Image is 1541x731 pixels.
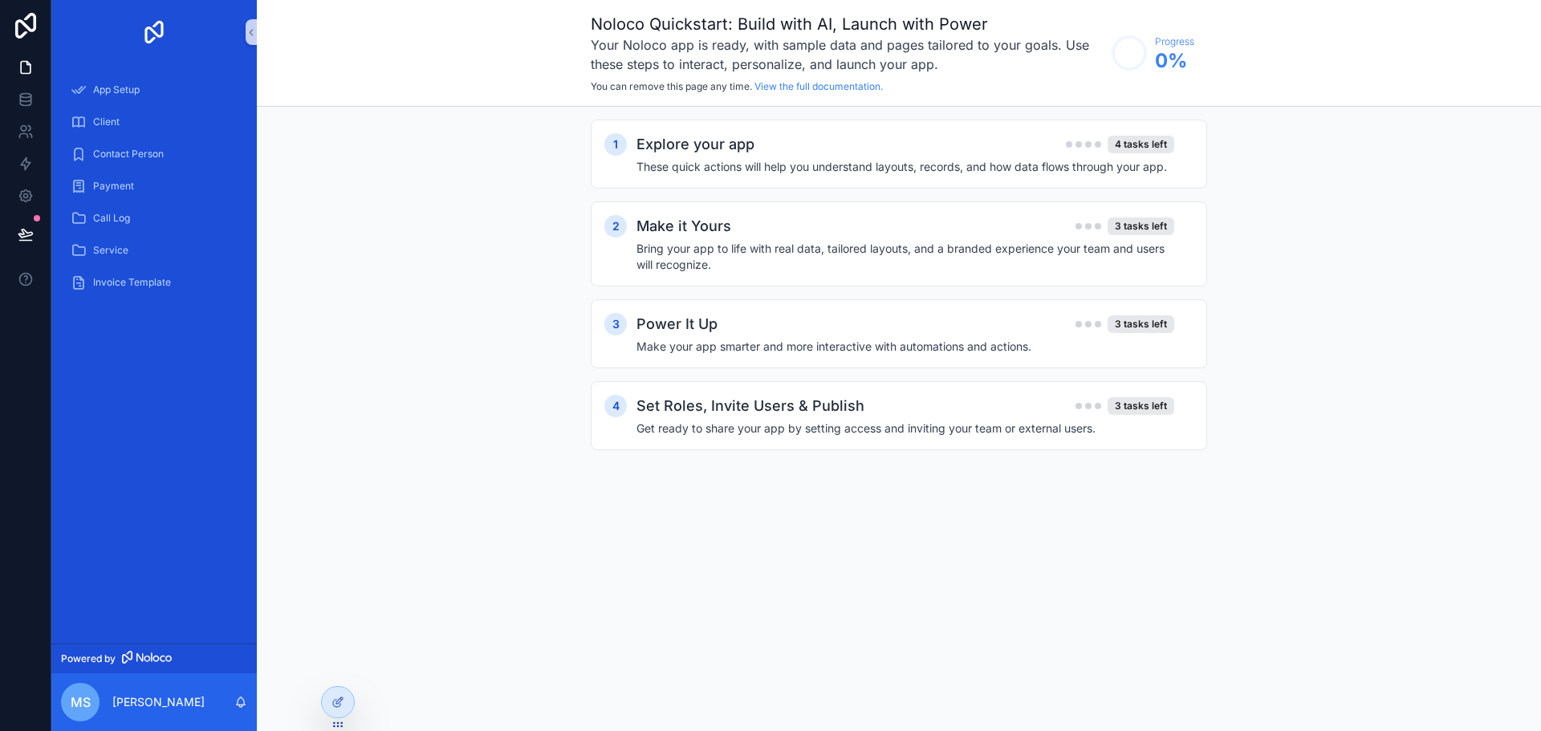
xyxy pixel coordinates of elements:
[61,75,247,104] a: App Setup
[591,35,1104,74] h3: Your Noloco app is ready, with sample data and pages tailored to your goals. Use these steps to i...
[754,80,883,92] a: View the full documentation.
[61,268,247,297] a: Invoice Template
[591,80,752,92] span: You can remove this page any time.
[61,236,247,265] a: Service
[1155,35,1194,48] span: Progress
[61,108,247,136] a: Client
[93,116,120,128] span: Client
[61,204,247,233] a: Call Log
[141,19,167,45] img: App logo
[93,276,171,289] span: Invoice Template
[61,172,247,201] a: Payment
[93,148,164,160] span: Contact Person
[71,692,91,712] span: MS
[61,652,116,665] span: Powered by
[93,180,134,193] span: Payment
[93,83,140,96] span: App Setup
[51,644,257,673] a: Powered by
[61,140,247,169] a: Contact Person
[93,244,128,257] span: Service
[591,13,1104,35] h1: Noloco Quickstart: Build with AI, Launch with Power
[93,212,130,225] span: Call Log
[112,694,205,710] p: [PERSON_NAME]
[1155,48,1194,74] span: 0 %
[51,64,257,318] div: scrollable content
